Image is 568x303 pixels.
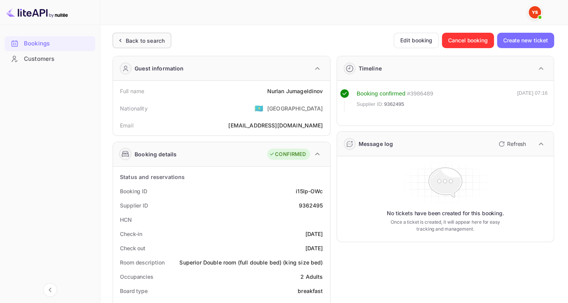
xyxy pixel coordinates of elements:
div: i15Ip-OWc [296,187,323,195]
div: Booking ID [120,187,147,195]
button: Collapse navigation [43,283,57,297]
div: Bookings [24,39,91,48]
div: [GEOGRAPHIC_DATA] [267,104,323,112]
div: Board type [120,287,148,295]
p: Once a ticket is created, it will appear here for easy tracking and management. [387,219,503,233]
p: No tickets have been created for this booking. [387,209,504,217]
div: Check-in [120,230,142,238]
div: Nurlan Jumageldinov [267,87,323,95]
span: 9362495 [384,100,404,108]
button: Cancel booking [442,33,494,48]
div: # 3986489 [407,89,433,98]
img: Yandex Support [529,6,541,18]
div: 2 Adults [300,273,323,281]
button: Create new ticket [497,33,554,48]
img: LiteAPI logo [6,6,68,18]
div: [DATE] 07:16 [517,89,548,112]
button: Refresh [494,138,529,150]
div: Supplier ID [120,201,148,209]
div: 9362495 [298,201,323,209]
a: Bookings [5,36,95,50]
span: Supplier ID: [357,100,384,108]
div: [EMAIL_ADDRESS][DOMAIN_NAME] [228,121,323,129]
div: Occupancies [120,273,153,281]
div: Bookings [5,36,95,51]
div: breakfast [298,287,323,295]
a: Customers [5,52,95,66]
div: [DATE] [305,244,323,252]
div: Customers [5,52,95,67]
div: Booking confirmed [357,89,406,98]
div: Timeline [359,64,382,72]
div: [DATE] [305,230,323,238]
button: Edit booking [394,33,439,48]
div: Back to search [126,37,165,45]
div: Customers [24,55,91,64]
div: Booking details [135,150,177,158]
div: Email [120,121,133,129]
span: United States [255,101,263,115]
div: Room description [120,258,164,266]
div: Status and reservations [120,173,185,181]
div: Full name [120,87,144,95]
div: Guest information [135,64,184,72]
div: HCN [120,216,132,224]
div: Superior Double room (full double bed) (king size bed) [179,258,323,266]
div: Message log [359,140,393,148]
div: Check out [120,244,145,252]
p: Refresh [507,140,526,148]
div: Nationality [120,104,148,112]
div: CONFIRMED [269,151,306,158]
